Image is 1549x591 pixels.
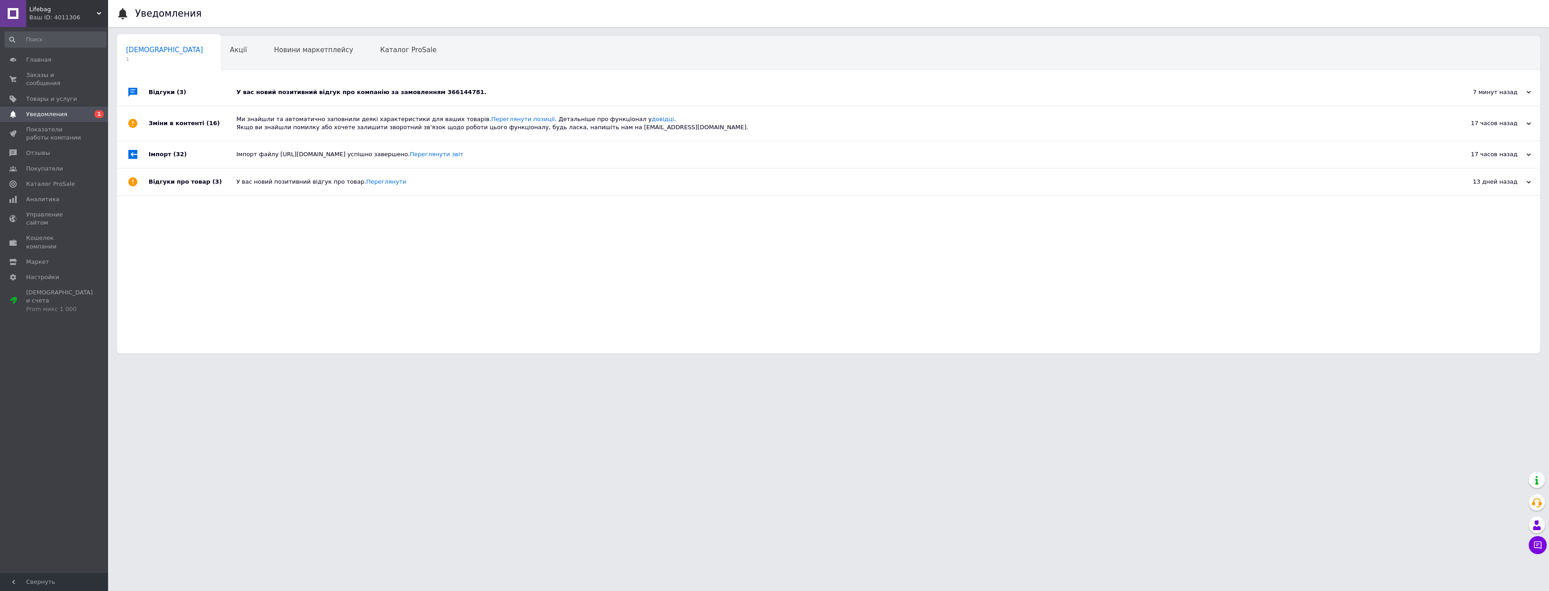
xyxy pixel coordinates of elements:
[236,178,1441,186] div: У вас новий позитивний відгук про товар.
[652,116,674,122] a: довідці
[366,178,406,185] a: Переглянути
[26,95,77,103] span: Товары и услуги
[26,258,49,266] span: Маркет
[230,46,247,54] span: Акції
[1441,88,1531,96] div: 7 минут назад
[149,106,236,140] div: Зміни в контенті
[26,289,93,313] span: [DEMOGRAPHIC_DATA] и счета
[149,141,236,168] div: Імпорт
[26,273,59,281] span: Настройки
[380,46,436,54] span: Каталог ProSale
[26,234,83,250] span: Кошелек компании
[26,165,63,173] span: Покупатели
[173,151,187,158] span: (32)
[29,14,108,22] div: Ваш ID: 4011306
[236,88,1441,96] div: У вас новий позитивний відгук про компанію за замовленням 366144781.
[26,126,83,142] span: Показатели работы компании
[1441,150,1531,158] div: 17 часов назад
[1529,536,1547,554] button: Чат с покупателем
[26,71,83,87] span: Заказы и сообщения
[26,211,83,227] span: Управление сайтом
[95,110,104,118] span: 1
[149,79,236,106] div: Відгуки
[491,116,555,122] a: Переглянути позиції
[26,56,51,64] span: Главная
[26,180,75,188] span: Каталог ProSale
[126,46,203,54] span: [DEMOGRAPHIC_DATA]
[410,151,463,158] a: Переглянути звіт
[26,149,50,157] span: Отзывы
[213,178,222,185] span: (3)
[206,120,220,126] span: (16)
[1441,178,1531,186] div: 13 дней назад
[177,89,186,95] span: (3)
[236,150,1441,158] div: Імпорт файлу [URL][DOMAIN_NAME] успішно завершено.
[274,46,353,54] span: Новини маркетплейсу
[1441,119,1531,127] div: 17 часов назад
[26,305,93,313] div: Prom микс 1 000
[135,8,202,19] h1: Уведомления
[29,5,97,14] span: Lifebag
[236,115,1441,131] div: Ми знайшли та автоматично заповнили деякі характеристики для ваших товарів. . Детальніше про функ...
[149,168,236,195] div: Відгуки про товар
[26,195,59,203] span: Аналитика
[5,32,106,48] input: Поиск
[126,56,203,63] span: 1
[26,110,67,118] span: Уведомления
